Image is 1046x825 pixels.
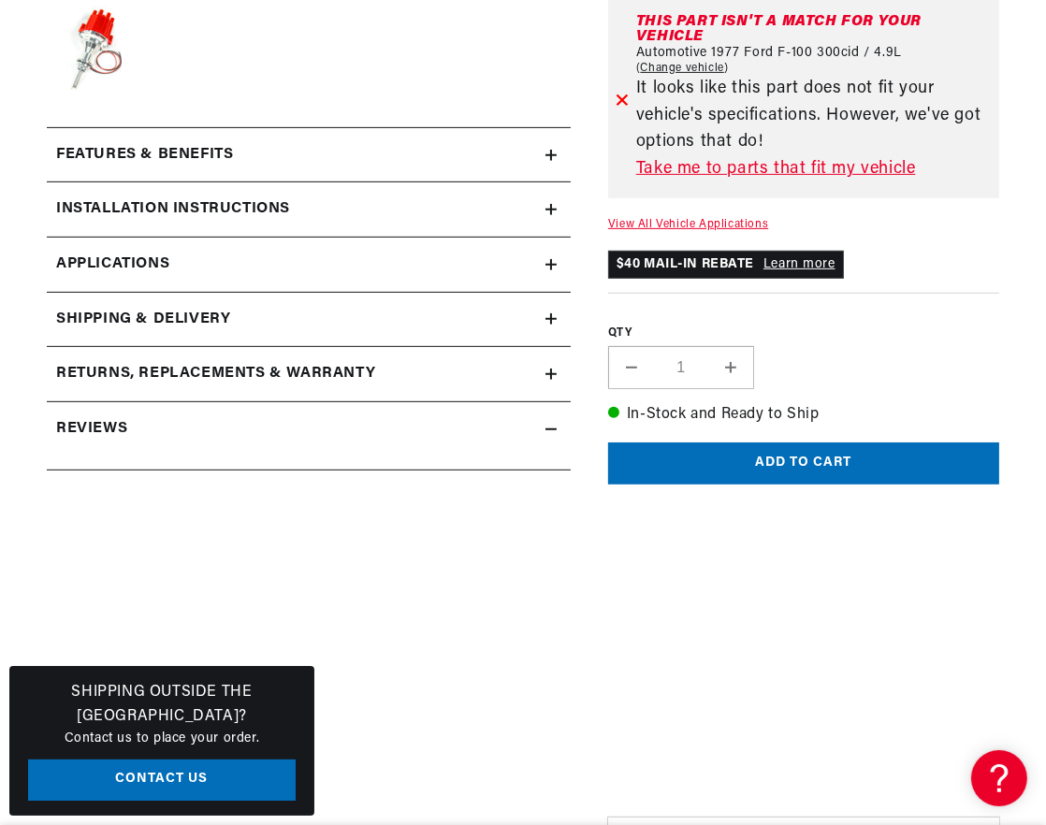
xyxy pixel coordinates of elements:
a: Contact Us [28,760,296,802]
a: Learn more [763,257,835,271]
span: Automotive 1977 Ford F-100 300cid / 4.9L [636,46,902,61]
h2: Shipping & Delivery [56,308,230,332]
a: Take me to parts that fit my vehicle [636,156,992,183]
summary: Shipping & Delivery [47,293,571,347]
button: Add to cart [608,442,999,485]
h2: Returns, Replacements & Warranty [56,362,375,386]
summary: Returns, Replacements & Warranty [47,347,571,401]
h2: Reviews [56,417,127,441]
p: It looks like this part does not fit your vehicle's specifications. However, we've got options th... [636,76,992,156]
button: Load image 6 in gallery view [47,6,140,99]
label: QTY [608,326,999,341]
summary: Reviews [47,402,571,456]
p: Contact us to place your order. [28,729,296,749]
div: This part isn't a match for your vehicle [636,14,992,44]
summary: Installation instructions [47,182,571,237]
span: Applications [56,253,169,277]
p: $40 MAIL-IN REBATE [608,251,844,279]
summary: Features & Benefits [47,128,571,182]
h2: Features & Benefits [56,143,233,167]
a: Change vehicle [636,61,729,76]
h2: Installation instructions [56,197,290,222]
h3: Shipping Outside the [GEOGRAPHIC_DATA]? [28,681,296,729]
a: Applications [47,238,571,293]
p: In-Stock and Ready to Ship [608,403,999,427]
a: View All Vehicle Applications [608,219,768,230]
